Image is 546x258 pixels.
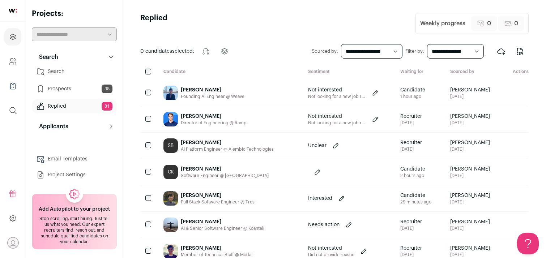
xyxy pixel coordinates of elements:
[181,113,247,120] div: [PERSON_NAME]
[511,43,529,60] button: Export to CSV
[450,218,490,225] span: [PERSON_NAME]
[308,120,366,126] p: Not looking for a new job right now
[400,86,425,94] span: Candidate
[32,82,117,96] a: Prospects38
[450,86,490,94] span: [PERSON_NAME]
[181,165,269,173] div: [PERSON_NAME]
[487,19,491,28] span: 0
[163,191,178,206] img: ff1e9b6f3696858eeab53a6e54e3d91b3cc9a7178bf257df40f35465336eca8a.jpg
[140,13,167,34] h1: Replied
[181,192,256,199] div: [PERSON_NAME]
[102,85,112,93] span: 38
[7,237,19,249] button: Open dropdown
[450,113,490,120] span: [PERSON_NAME]
[400,94,425,99] div: 1 hour ago
[308,195,332,202] p: Interested
[32,99,117,113] a: Replied81
[4,28,21,46] a: Projects
[32,152,117,166] a: Email Templates
[503,69,529,76] div: Actions
[163,86,178,100] img: b61070cbd97ed4958a4141a6848767b07e3b61c6aff4786df7777554fbc79271
[400,199,431,205] div: 29 minutes ago
[181,252,252,258] div: Member of Technical Staff @ Modal
[400,113,422,120] span: Recruiter
[444,69,503,76] div: Sourced by
[181,120,247,126] div: Director of Engineering @ Ramp
[163,112,178,126] img: 8aa479a26eb358d8853f234fd5d8837d53bdcb84e57b5622926ba576e64b891b.jpg
[308,245,354,252] p: Not interested
[400,252,422,258] div: [DATE]
[400,146,422,152] div: [DATE]
[450,199,490,205] span: [DATE]
[181,225,264,231] div: AI & Senior Software Engineer @ Koantek
[308,221,340,228] p: Needs action
[181,218,264,225] div: [PERSON_NAME]
[181,173,269,179] div: Software Engineer @ [GEOGRAPHIC_DATA]
[400,139,422,146] span: Recruiter
[4,53,21,70] a: Company and ATS Settings
[405,48,424,54] label: Filter by:
[181,94,244,99] div: Founding AI Engineer @ Weave
[400,192,431,199] span: Candidate
[163,138,178,153] div: SB
[140,48,194,55] span: selected:
[492,43,510,60] button: Export to ATS
[308,94,366,99] p: Not looking for a new job right now
[450,173,490,179] span: [DATE]
[302,69,395,76] div: Sentiment
[312,48,338,54] label: Sourced by:
[140,49,172,54] span: 0 candidates
[450,245,490,252] span: [PERSON_NAME]
[32,9,117,19] h2: Projects:
[400,225,422,231] div: [DATE]
[9,9,17,13] img: wellfound-shorthand-0d5821cbd27db2630d0214b213865d53afaa358527fdda9d0ea32b1df1b89c2c.svg
[181,245,252,252] div: [PERSON_NAME]
[4,77,21,95] a: Company Lists
[450,120,490,126] span: [DATE]
[514,19,518,28] span: 0
[158,69,302,76] div: Candidate
[450,94,490,99] span: [DATE]
[308,86,366,94] p: Not interested
[400,245,422,252] span: Recruiter
[102,102,112,111] span: 81
[163,165,178,179] div: CK
[163,218,178,232] img: 68e195c01c8c25252264a6e09b424d1541f3b1f2ed57f95d2c25d3cfc2e88ebd.jpg
[37,216,112,245] div: Stop scrolling, start hiring. Just tell us what you need. Our expert recruiters find, reach out, ...
[181,86,244,94] div: [PERSON_NAME]
[308,113,366,120] p: Not interested
[450,252,490,258] span: [DATE]
[400,218,422,225] span: Recruiter
[32,194,117,249] a: Add Autopilot to your project Stop scrolling, start hiring. Just tell us what you need. Our exper...
[450,146,490,152] span: [DATE]
[32,64,117,79] a: Search
[450,225,490,231] span: [DATE]
[181,139,274,146] div: [PERSON_NAME]
[32,119,117,134] button: Applicants
[35,122,68,131] p: Applicants
[450,192,490,199] span: [PERSON_NAME]
[450,165,490,173] span: [PERSON_NAME]
[394,69,444,76] div: Waiting for
[420,19,465,28] div: Weekly progress
[400,173,425,179] div: 2 hours ago
[400,120,422,126] div: [DATE]
[32,50,117,64] button: Search
[450,139,490,146] span: [PERSON_NAME]
[32,168,117,182] a: Project Settings
[400,165,425,173] span: Candidate
[308,142,327,149] p: Unclear
[517,233,539,254] iframe: Help Scout Beacon - Open
[181,199,256,205] div: Full Stack Software Engineer @ Tresl
[308,252,354,258] p: Did not provide reason
[181,146,274,152] div: AI Platform Engineer @ Alembic Technologies
[39,206,110,213] h2: Add Autopilot to your project
[35,53,58,61] p: Search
